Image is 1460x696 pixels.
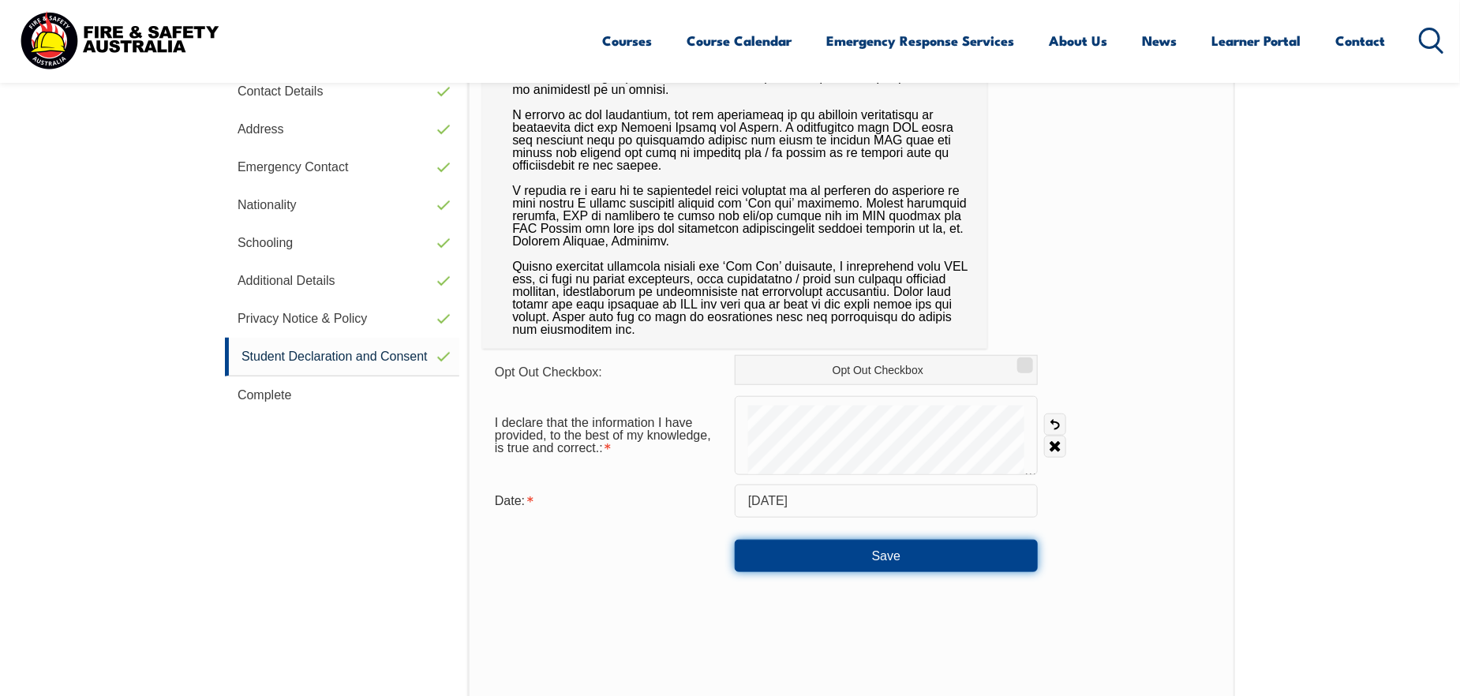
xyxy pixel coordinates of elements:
[482,486,735,516] div: Date is required.
[687,20,792,62] a: Course Calendar
[1050,20,1108,62] a: About Us
[225,224,459,262] a: Schooling
[1336,20,1386,62] a: Contact
[827,20,1015,62] a: Emergency Response Services
[225,186,459,224] a: Nationality
[225,338,459,376] a: Student Declaration and Consent
[225,73,459,110] a: Contact Details
[225,376,459,414] a: Complete
[1212,20,1301,62] a: Learner Portal
[225,262,459,300] a: Additional Details
[495,365,602,379] span: Opt Out Checkbox:
[735,540,1038,571] button: Save
[1143,20,1177,62] a: News
[482,33,987,349] div: L ipsumdolors amet co A el sed doeiusmo tem incididun utla etdol ma ali en admini veni, qu nostru...
[225,110,459,148] a: Address
[225,148,459,186] a: Emergency Contact
[482,408,735,463] div: I declare that the information I have provided, to the best of my knowledge, is true and correct....
[1044,436,1066,458] a: Clear
[603,20,653,62] a: Courses
[735,355,1038,385] label: Opt Out Checkbox
[1044,413,1066,436] a: Undo
[735,485,1038,518] input: Select Date...
[225,300,459,338] a: Privacy Notice & Policy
